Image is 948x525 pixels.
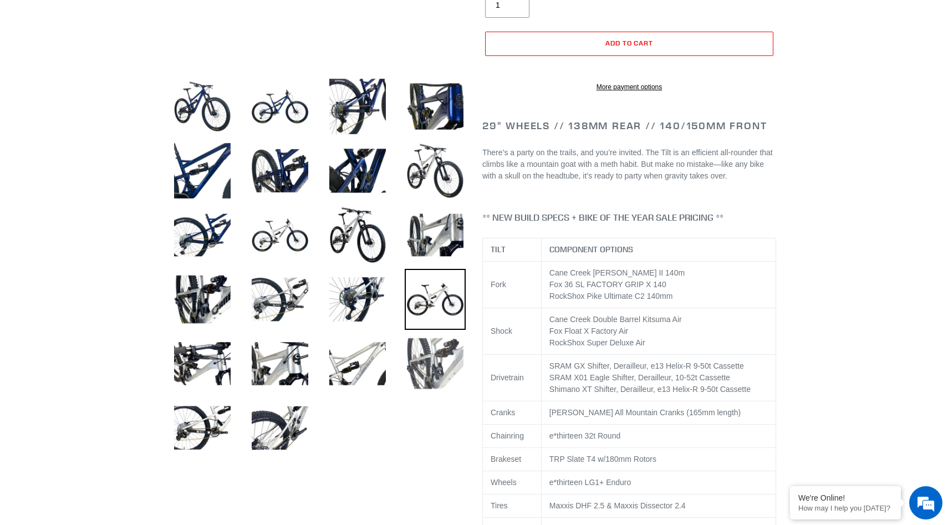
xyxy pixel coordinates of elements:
[541,495,776,518] td: Maxxis DHF 2.5 & Maxxis Dissector 2.4
[172,333,233,394] img: Load image into Gallery viewer, TILT - Complete Bike
[35,55,63,83] img: d_696896380_company_1647369064580_696896380
[249,333,310,394] img: Load image into Gallery viewer, TILT - Complete Bike
[483,448,542,471] td: Brakeset
[12,61,29,78] div: Navigation go back
[74,62,203,77] div: Chat with us now
[541,262,776,308] td: Cane Creek [PERSON_NAME] II 140m Fox 36 SL FACTORY GRIP X 140 RockShox Pike Ultimate C2 140mm
[485,82,773,92] a: More payment options
[798,504,893,512] p: How may I help you today?
[249,140,310,201] img: Load image into Gallery viewer, TILT - Complete Bike
[483,308,542,355] td: Shock
[482,212,776,223] h4: ** NEW BUILD SPECS + BIKE OF THE YEAR SALE PRICING **
[172,76,233,137] img: Load image into Gallery viewer, TILT - Complete Bike
[541,238,776,262] th: COMPONENT OPTIONS
[249,397,310,458] img: Load image into Gallery viewer, TILT - Complete Bike
[483,401,542,425] td: Cranks
[405,76,466,137] img: Load image into Gallery viewer, TILT - Complete Bike
[172,205,233,266] img: Load image into Gallery viewer, TILT - Complete Bike
[327,205,388,266] img: Load image into Gallery viewer, TILT - Complete Bike
[541,448,776,471] td: TRP Slate T4 w/180mm Rotors
[485,32,773,56] button: Add to cart
[327,76,388,137] img: Load image into Gallery viewer, TILT - Complete Bike
[541,355,776,401] td: SRAM GX Shifter, Derailleur, e13 Helix-R 9-50t Cassette SRAM X01 Eagle Shifter, Derailleur, 10-52...
[482,120,776,132] h2: 29" Wheels // 138mm Rear // 140/150mm Front
[483,355,542,401] td: Drivetrain
[172,140,233,201] img: Load image into Gallery viewer, TILT - Complete Bike
[64,140,153,252] span: We're online!
[405,140,466,201] img: Load image into Gallery viewer, TILT - Complete Bike
[172,269,233,330] img: Load image into Gallery viewer, TILT - Complete Bike
[405,333,466,394] img: Load image into Gallery viewer, TILT - Complete Bike
[405,205,466,266] img: Load image into Gallery viewer, TILT - Complete Bike
[482,147,776,182] p: There’s a party on the trails, and you’re invited. The Tilt is an efficient all-rounder that clim...
[541,425,776,448] td: e*thirteen 32t Round
[483,495,542,518] td: Tires
[172,397,233,458] img: Load image into Gallery viewer, TILT - Complete Bike
[483,471,542,495] td: Wheels
[6,303,211,341] textarea: Type your message and hit 'Enter'
[249,76,310,137] img: Load image into Gallery viewer, TILT - Complete Bike
[327,140,388,201] img: Load image into Gallery viewer, TILT - Complete Bike
[605,39,654,47] span: Add to cart
[182,6,208,32] div: Minimize live chat window
[327,269,388,330] img: Load image into Gallery viewer, TILT - Complete Bike
[483,425,542,448] td: Chainring
[541,401,776,425] td: [PERSON_NAME] All Mountain Cranks (165mm length)
[327,333,388,394] img: Load image into Gallery viewer, TILT - Complete Bike
[405,269,466,330] img: Load image into Gallery viewer, TILT - Complete Bike
[249,205,310,266] img: Load image into Gallery viewer, TILT - Complete Bike
[483,238,542,262] th: TILT
[541,308,776,355] td: Cane Creek Double Barrel Kitsuma Air Fox Float X Factory Air RockShox Super Deluxe Air
[541,471,776,495] td: e*thirteen LG1+ Enduro
[483,262,542,308] td: Fork
[798,493,893,502] div: We're Online!
[249,269,310,330] img: Load image into Gallery viewer, TILT - Complete Bike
